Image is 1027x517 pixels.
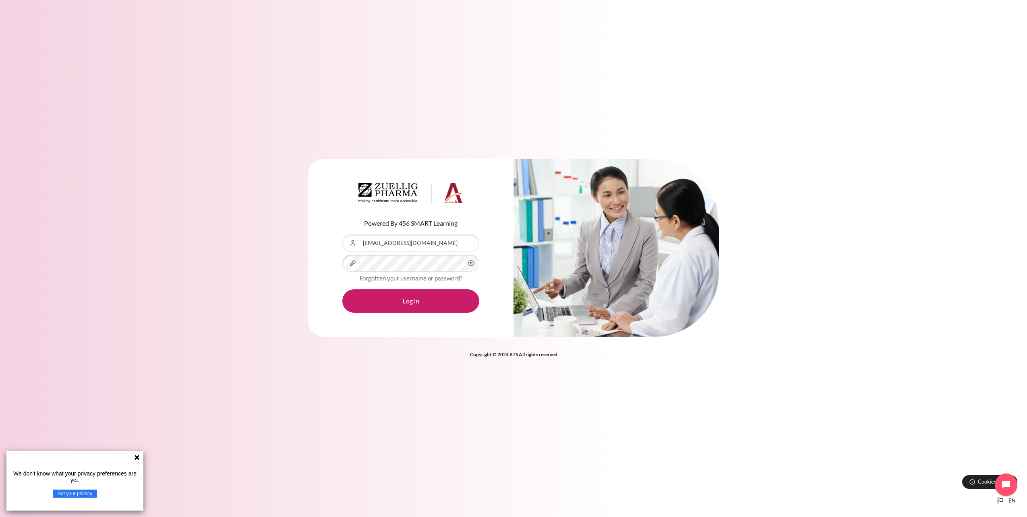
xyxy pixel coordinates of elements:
[1008,497,1016,505] span: en
[978,478,1011,486] span: Cookies notice
[10,470,140,483] p: We don't know what your privacy preferences are yet.
[360,274,462,282] a: Forgotten your username or password?
[342,235,479,251] input: Username or Email Address
[358,183,463,203] img: Architeck
[470,351,557,357] strong: Copyright © 2024 BTS All rights reserved
[342,218,479,228] p: Powered By 456 SMART Learning
[358,183,463,206] a: Architeck
[342,289,479,313] button: Log in
[992,493,1019,509] button: Languages
[962,475,1017,489] button: Cookies notice
[53,490,97,498] button: Set your privacy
